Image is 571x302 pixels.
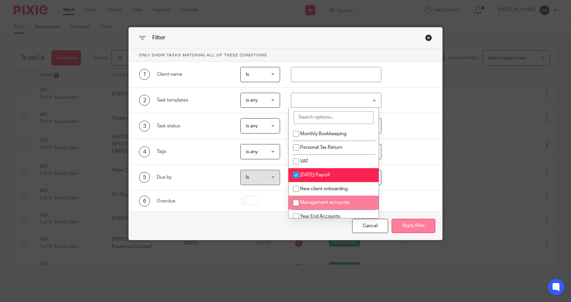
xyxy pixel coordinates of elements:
span: Is [246,175,249,180]
div: Task templates [157,97,230,104]
div: 6 [139,196,150,207]
div: 2 [139,95,150,106]
span: Is [246,72,249,77]
span: Personal Tax Return [300,145,342,150]
div: Close this dialog window [352,219,388,233]
span: is any [246,124,258,128]
span: Filter [152,35,165,40]
span: New client onboarding [300,186,348,191]
button: Apply filter [392,219,435,233]
div: Task status [157,123,230,129]
span: Monthly Bookkeeping [300,131,346,136]
div: Close this dialog window [425,34,432,41]
div: 1 [139,69,150,80]
div: 3 [139,121,150,131]
span: Year End Accounts [300,214,340,219]
span: is any [246,149,258,154]
div: 4 [139,146,150,157]
input: Search options... [294,111,374,124]
div: 5 [139,172,150,183]
span: is any [246,98,258,103]
div: Due by [157,174,230,181]
span: Management accounts [300,200,349,205]
div: Tags [157,148,230,155]
div: Client name [157,71,230,78]
span: VAT [300,159,308,164]
p: Only show tasks matching all of these conditions [129,49,442,62]
span: [DATE] Payroll [300,173,330,177]
div: Overdue [157,198,230,205]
